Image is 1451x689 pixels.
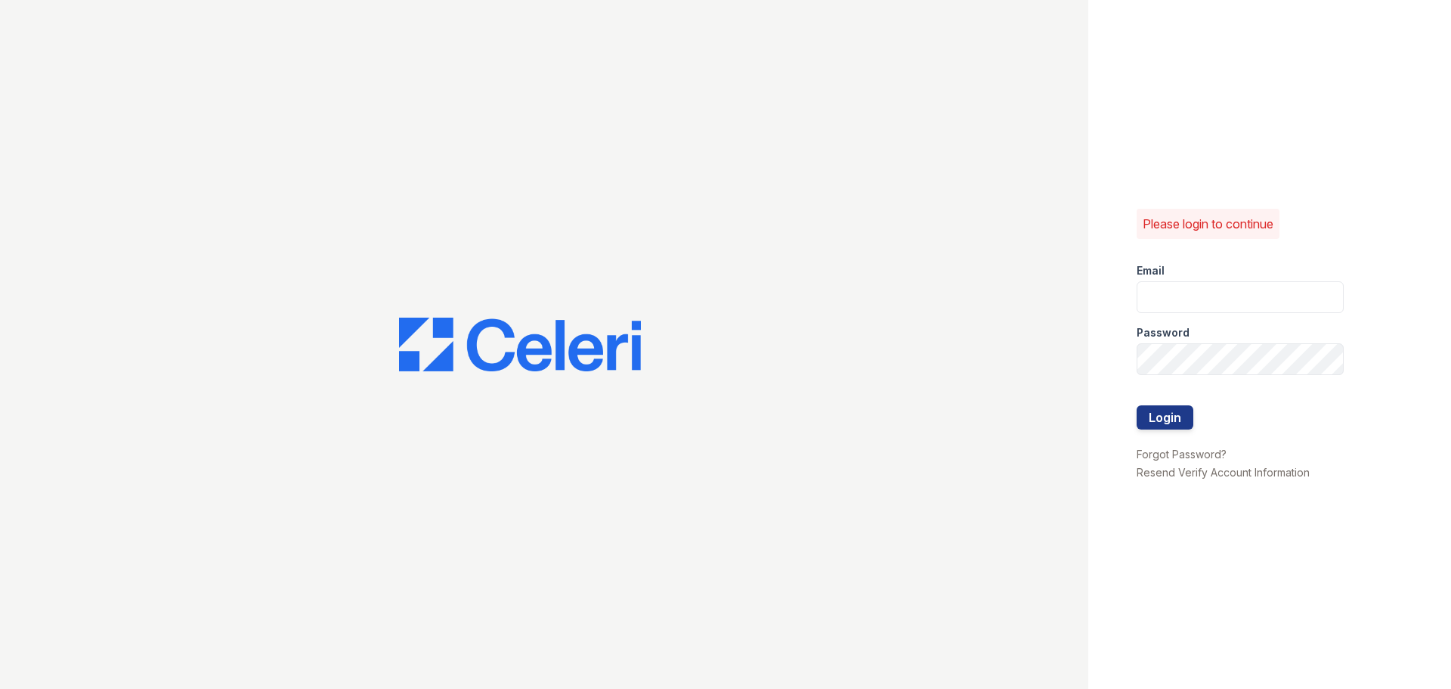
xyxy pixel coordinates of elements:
button: Login [1137,405,1193,430]
a: Resend Verify Account Information [1137,466,1310,479]
a: Forgot Password? [1137,448,1227,461]
p: Please login to continue [1143,215,1273,233]
label: Password [1137,325,1190,340]
img: CE_Logo_Blue-a8612792a0a2168367f1c8372b55b34899dd931a85d93a1a3d3e32e68fde9ad4.png [399,318,641,372]
label: Email [1137,263,1165,278]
